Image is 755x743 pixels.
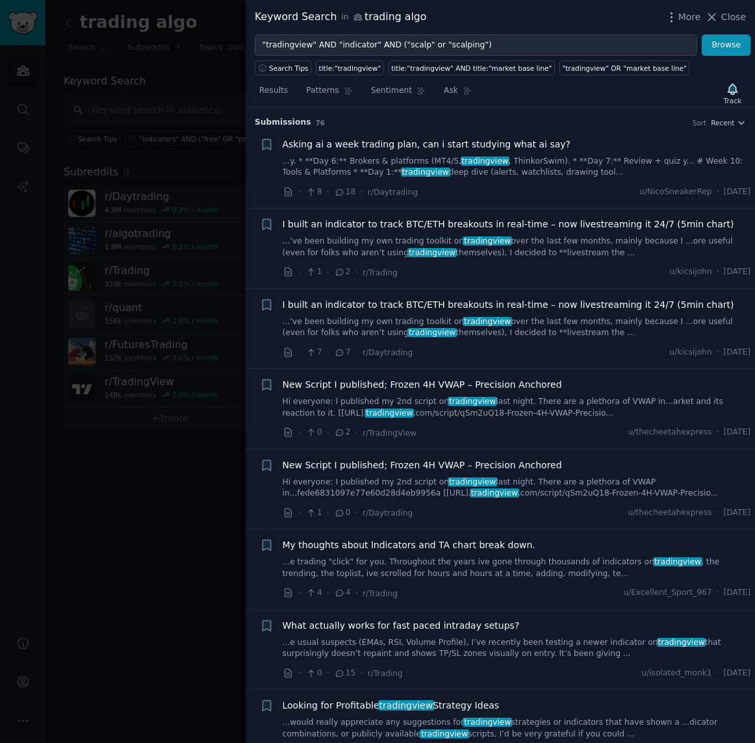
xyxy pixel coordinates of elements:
[327,346,329,359] span: ·
[711,118,734,127] span: Recent
[283,538,535,552] a: My thoughts about lndicators and TA chart break down.
[283,378,562,392] a: New Script I published; Frozen 4H VWAP – Precision Anchored
[717,507,719,519] span: ·
[623,587,711,599] span: u/Excellent_Sport_967
[283,298,734,312] a: I built an indicator to track BTC/ETH breakouts in real-time – now livestreaming it 24/7 (5min ch...
[255,117,311,129] span: Submission s
[334,266,350,278] span: 2
[301,81,357,107] a: Patterns
[327,506,329,520] span: ·
[327,666,329,680] span: ·
[355,426,358,440] span: ·
[559,60,689,75] a: "tradingview" OR "market base line"
[298,586,301,600] span: ·
[334,186,355,198] span: 18
[717,668,719,679] span: ·
[368,188,418,197] span: r/Daytrading
[305,186,322,198] span: 8
[298,346,301,359] span: ·
[693,118,707,127] div: Sort
[283,218,734,231] a: I built an indicator to track BTC/ETH breakouts in real-time – now livestreaming it 24/7 (5min ch...
[283,236,751,258] a: ...’ve been building my own trading toolkit ontradingviewover the last few months, mainly because...
[334,587,350,599] span: 4
[724,427,750,438] span: [DATE]
[368,669,403,678] span: r/Trading
[724,266,750,278] span: [DATE]
[283,156,751,179] a: ...y. * **Day 6:** Brokers & platforms (MT4/5,tradingview, ThinkorSwim). * **Day 7:** Review + qu...
[283,477,751,499] a: Hi everyone: I published my 2nd script ontradingviewlast night. There are a plethora of VWAP in.....
[305,347,322,359] span: 7
[365,409,414,418] span: tradingview
[389,60,555,75] a: title:"tradingview" AND title:"market base line"
[298,666,301,680] span: ·
[334,668,355,679] span: 15
[628,507,712,519] span: u/thecheetahexpress
[378,700,434,711] span: tradingview
[298,266,301,279] span: ·
[717,266,719,278] span: ·
[360,185,363,199] span: ·
[711,118,746,127] button: Recent
[283,138,570,151] a: Asking ai a week trading plan, can i start studying what ai say?
[341,12,348,23] span: in
[407,328,457,337] span: tradingview
[724,347,750,359] span: [DATE]
[717,587,719,599] span: ·
[444,85,458,97] span: Ask
[705,10,746,24] button: Close
[306,85,339,97] span: Patterns
[298,185,301,199] span: ·
[355,506,358,520] span: ·
[255,9,426,25] div: Keyword Search trading algo
[461,157,510,166] span: tradingview
[305,507,322,519] span: 1
[724,668,750,679] span: [DATE]
[327,586,329,600] span: ·
[305,266,322,278] span: 1
[283,557,751,579] a: ...e trading "click" for you. Throughout the years ive gone through thousands of indicators ontra...
[316,60,384,75] a: title:"tradingview"
[305,587,322,599] span: 4
[363,268,398,277] span: r/Trading
[283,396,751,419] a: Hi everyone: I published my 2nd script ontradingviewlast night. There are a plethora of VWAP in.....
[653,557,702,566] span: tradingview
[391,64,552,73] div: title:"tradingview" AND title:"market base line"
[562,64,686,73] div: "tradingview" OR "market base line"
[439,81,476,107] a: Ask
[327,266,329,279] span: ·
[255,34,697,57] input: Try a keyword related to your business
[355,586,358,600] span: ·
[363,509,413,518] span: r/Daytrading
[463,718,512,727] span: tradingview
[298,506,301,520] span: ·
[334,427,350,438] span: 2
[463,317,512,326] span: tradingview
[665,10,701,24] button: More
[283,619,520,633] a: What actually works for fast paced intraday setups?
[366,81,430,107] a: Sentiment
[327,426,329,440] span: ·
[470,488,519,497] span: tradingview
[420,729,469,738] span: tradingview
[724,186,750,198] span: [DATE]
[363,589,398,598] span: r/Trading
[269,64,309,73] span: Search Tips
[657,638,706,647] span: tradingview
[255,81,292,107] a: Results
[283,459,562,472] a: New Script I published; Frozen 4H VWAP – Precision Anchored
[283,699,500,712] span: Looking for Profitable Strategy Ideas
[316,119,326,127] span: 76
[721,10,746,24] span: Close
[283,699,500,712] a: Looking for ProfitabletradingviewStrategy Ideas
[334,347,350,359] span: 7
[678,10,701,24] span: More
[717,427,719,438] span: ·
[463,236,512,246] span: tradingview
[327,185,329,199] span: ·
